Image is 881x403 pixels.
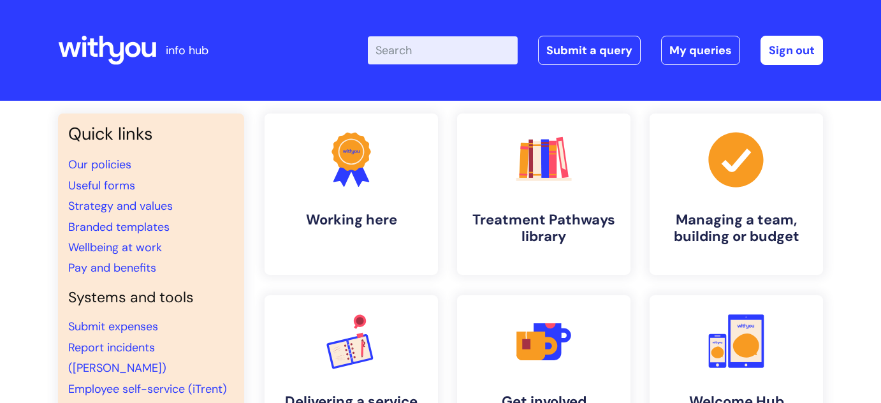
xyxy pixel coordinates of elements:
p: info hub [166,40,208,61]
a: Useful forms [68,178,135,193]
h4: Systems and tools [68,289,234,307]
h3: Quick links [68,124,234,144]
h4: Treatment Pathways library [467,212,620,245]
a: Submit a query [538,36,641,65]
a: Our policies [68,157,131,172]
a: Pay and benefits [68,260,156,275]
a: Sign out [761,36,823,65]
a: Working here [265,114,438,275]
div: | - [368,36,823,65]
input: Search [368,36,518,64]
h4: Managing a team, building or budget [660,212,813,245]
a: Submit expenses [68,319,158,334]
a: Wellbeing at work [68,240,162,255]
a: Treatment Pathways library [457,114,630,275]
a: My queries [661,36,740,65]
a: Managing a team, building or budget [650,114,823,275]
a: Report incidents ([PERSON_NAME]) [68,340,166,376]
a: Branded templates [68,219,170,235]
h4: Working here [275,212,428,228]
a: Employee self-service (iTrent) [68,381,227,397]
a: Strategy and values [68,198,173,214]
